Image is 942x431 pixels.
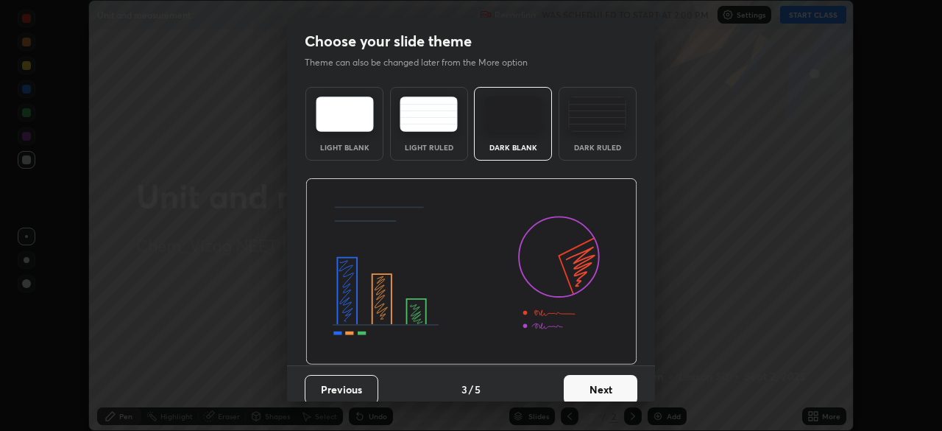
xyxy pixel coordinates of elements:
h4: 3 [461,382,467,397]
img: lightRuledTheme.5fabf969.svg [400,97,458,132]
h4: / [469,382,473,397]
div: Light Ruled [400,144,458,151]
img: darkThemeBanner.d06ce4a2.svg [305,178,637,365]
img: lightTheme.e5ed3b09.svg [316,97,374,132]
h2: Choose your slide theme [305,32,472,51]
div: Dark Ruled [568,144,627,151]
div: Light Blank [315,144,374,151]
img: darkTheme.f0cc69e5.svg [484,97,542,132]
div: Dark Blank [484,144,542,151]
button: Next [564,375,637,404]
button: Previous [305,375,378,404]
h4: 5 [475,382,481,397]
img: darkRuledTheme.de295e13.svg [568,97,626,132]
p: Theme can also be changed later from the More option [305,56,543,69]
